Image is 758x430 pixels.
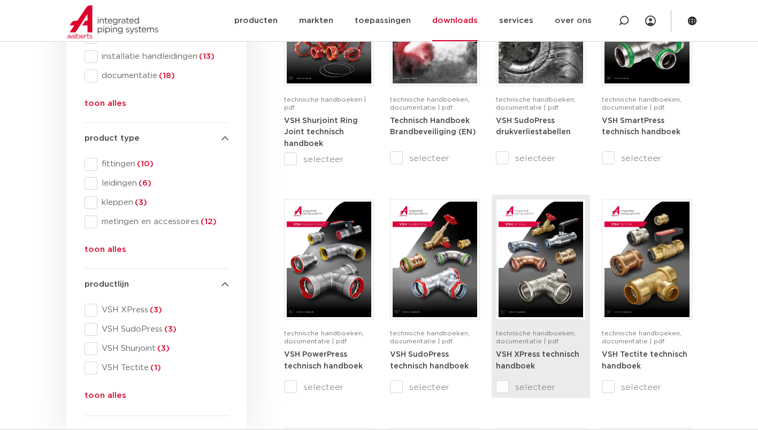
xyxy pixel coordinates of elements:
[157,72,175,80] span: (18)
[97,217,228,227] span: metingen en accessoires
[602,350,687,370] a: VSH Tectite technisch handboek
[85,362,228,374] div: VSH Tectite(1)
[496,351,579,370] strong: VSH XPress technisch handboek
[284,351,363,370] strong: VSH PowerPress technisch handboek
[85,50,228,63] div: installatie handleidingen(13)
[602,152,692,165] label: selecteer
[137,179,151,187] span: (6)
[85,389,126,406] button: toon alles
[496,152,586,165] label: selecteer
[602,330,682,344] span: technische handboeken, documentatie | pdf
[133,198,147,206] span: (3)
[284,350,363,370] a: VSH PowerPress technisch handboek
[287,202,371,317] img: VSH-PowerPress_A4TM_5008817_2024_3.1_NL-pdf.jpg
[284,153,374,166] label: selecteer
[496,117,571,136] a: VSH SudoPress drukverliestabellen
[97,343,228,354] span: VSH Shurjoint
[85,278,228,291] h4: productlijn
[163,325,177,333] span: (3)
[85,177,228,190] div: leidingen(6)
[97,51,228,62] span: installatie handleidingen
[197,52,215,60] span: (13)
[97,178,228,189] span: leidingen
[148,306,162,314] span: (3)
[97,305,228,316] span: VSH XPress
[602,117,680,136] a: VSH SmartPress technisch handboek
[135,160,154,168] span: (10)
[604,202,689,317] img: VSH-Tectite_A4TM_5009376-2024-2.0_NL-pdf.jpg
[97,197,228,208] span: kleppen
[199,218,217,226] span: (12)
[85,158,228,171] div: fittingen(10)
[602,351,687,370] strong: VSH Tectite technisch handboek
[393,202,477,317] img: VSH-SudoPress_A4TM_5001604-2023-3.0_NL-pdf.jpg
[284,381,374,394] label: selecteer
[284,96,366,111] span: technische handboeken | pdf
[85,323,228,336] div: VSH SudoPress(3)
[284,330,364,344] span: technische handboeken, documentatie | pdf
[97,363,228,373] span: VSH Tectite
[602,381,692,394] label: selecteer
[149,364,161,372] span: (1)
[85,304,228,317] div: VSH XPress(3)
[390,117,476,136] a: Technisch Handboek Brandbeveiliging (EN)
[390,381,480,394] label: selecteer
[85,97,126,114] button: toon alles
[156,344,170,352] span: (3)
[496,381,586,394] label: selecteer
[390,152,480,165] label: selecteer
[284,117,358,148] a: VSH Shurjoint Ring Joint technisch handboek
[85,132,228,145] h4: product type
[97,159,228,170] span: fittingen
[85,342,228,355] div: VSH Shurjoint(3)
[85,196,228,209] div: kleppen(3)
[97,324,228,335] span: VSH SudoPress
[85,216,228,228] div: metingen en accessoires(12)
[85,243,126,260] button: toon alles
[602,96,682,111] span: technische handboeken, documentatie | pdf
[97,71,228,81] span: documentatie
[390,351,469,370] strong: VSH SudoPress technisch handboek
[390,96,470,111] span: technische handboeken, documentatie | pdf
[390,330,470,344] span: technische handboeken, documentatie | pdf
[390,350,469,370] a: VSH SudoPress technisch handboek
[85,70,228,82] div: documentatie(18)
[499,202,583,317] img: VSH-XPress_A4TM_5008762_2025_4.1_NL-pdf.jpg
[496,330,576,344] span: technische handboeken, documentatie | pdf
[496,96,576,111] span: technische handboeken, documentatie | pdf
[496,350,579,370] a: VSH XPress technisch handboek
